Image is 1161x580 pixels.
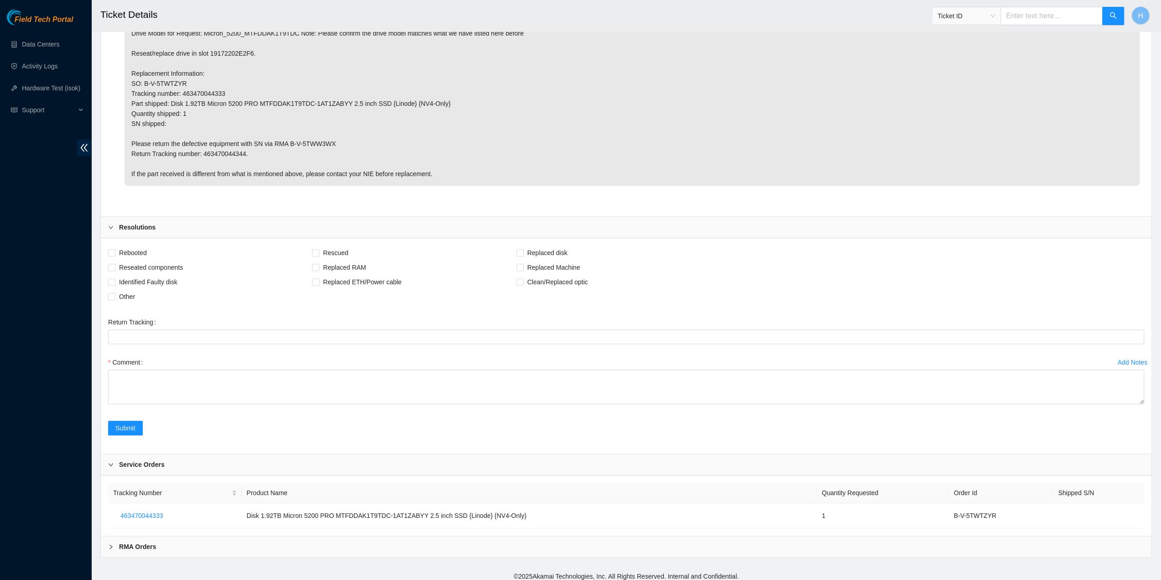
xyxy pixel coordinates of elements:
[101,454,1151,475] div: Service Orders
[1000,7,1103,25] input: Enter text here...
[108,544,114,549] span: right
[1131,6,1150,25] button: H
[1109,12,1117,21] span: search
[817,503,948,528] td: 1
[108,329,1144,344] input: Return Tracking
[1102,7,1124,25] button: search
[242,483,817,503] th: Product Name
[1118,359,1147,366] div: Add Notes
[115,289,139,304] span: Other
[119,542,156,552] b: RMA Orders
[108,315,160,329] label: Return Tracking
[1138,10,1143,21] span: H
[101,217,1151,238] div: Resolutions
[120,511,163,521] span: 463470044333
[22,41,59,48] a: Data Centers
[115,275,181,289] span: Identified Faulty disk
[108,225,114,230] span: right
[937,9,995,23] span: Ticket ID
[119,460,165,470] b: Service Orders
[817,483,948,503] th: Quantity Requested
[11,107,17,113] span: read
[524,246,571,260] span: Replaced disk
[319,275,405,289] span: Replaced ETH/Power cable
[1117,355,1148,370] button: Add Notes
[115,423,135,433] span: Submit
[948,503,1053,528] td: B-V-5TWTZYR
[15,16,73,24] span: Field Tech Portal
[113,508,170,523] button: 463470044333
[319,246,352,260] span: Rescued
[115,246,151,260] span: Rebooted
[22,101,76,119] span: Support
[108,462,114,467] span: right
[7,16,73,28] a: Akamai TechnologiesField Tech Portal
[948,483,1053,503] th: Order Id
[524,260,584,275] span: Replaced Machine
[108,370,1144,404] textarea: Comment
[115,260,187,275] span: Reseated components
[319,260,370,275] span: Replaced RAM
[119,222,156,232] b: Resolutions
[7,9,46,25] img: Akamai Technologies
[101,536,1151,557] div: RMA Orders
[108,355,146,370] label: Comment
[108,421,143,435] button: Submit
[524,275,592,289] span: Clean/Replaced optic
[22,84,80,92] a: Hardware Test (isok)
[77,139,91,156] span: double-left
[22,63,58,70] a: Activity Logs
[1053,483,1144,503] th: Shipped S/N
[242,503,817,528] td: Disk 1.92TB Micron 5200 PRO MTFDDAK1T9TDC-1AT1ZABYY 2.5 inch SSD {Linode} {NV4-Only}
